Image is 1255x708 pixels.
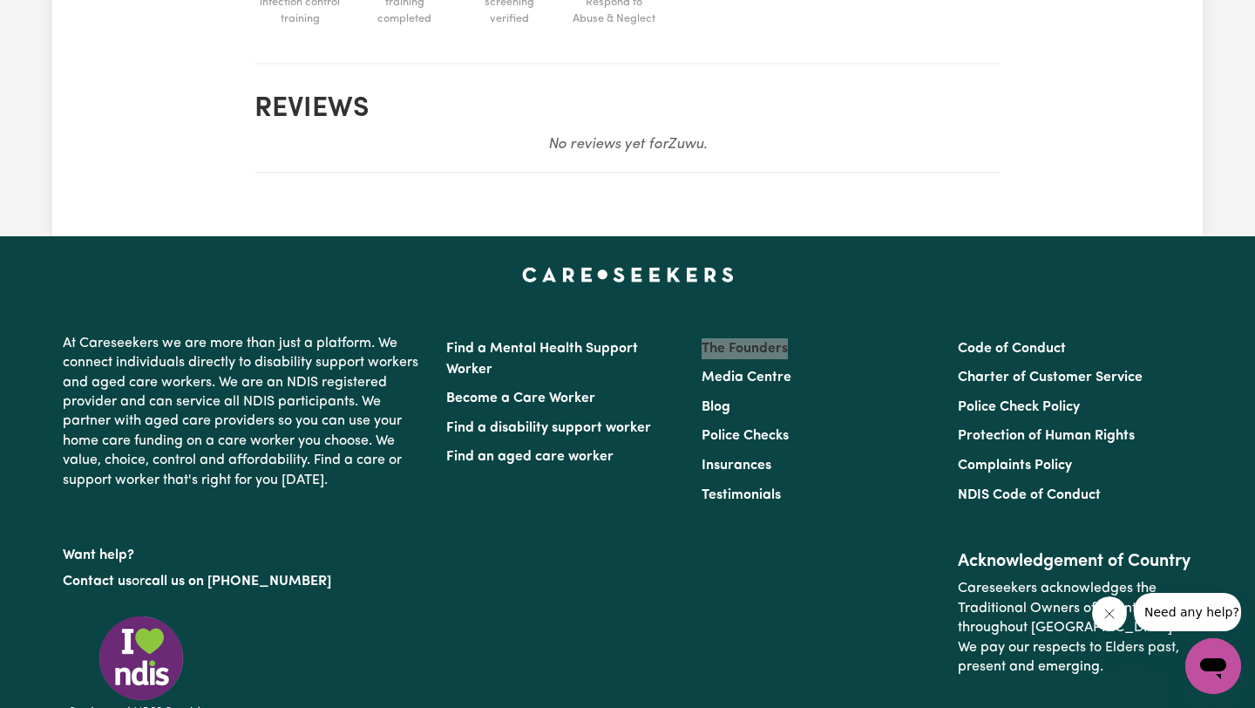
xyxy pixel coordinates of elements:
a: Protection of Human Rights [958,429,1135,443]
a: Testimonials [702,488,781,502]
a: Police Check Policy [958,400,1080,414]
iframe: Button to launch messaging window [1185,638,1241,694]
a: Code of Conduct [958,342,1066,356]
h2: Reviews [254,92,1001,126]
a: Become a Care Worker [446,391,595,405]
iframe: Close message [1092,596,1127,631]
a: Contact us [63,575,132,589]
iframe: Message from company [1134,593,1241,631]
a: call us on [PHONE_NUMBER] [145,575,331,589]
h2: Acknowledgement of Country [958,551,1192,572]
em: No reviews yet for Zuwu . [548,137,707,152]
a: Media Centre [702,371,791,385]
p: or [63,565,425,598]
a: NDIS Code of Conduct [958,488,1101,502]
a: Find a Mental Health Support Worker [446,342,638,377]
a: Careseekers home page [522,268,734,282]
p: Want help? [63,539,425,565]
a: Insurances [702,459,771,473]
a: Find an aged care worker [446,450,614,464]
a: Find a disability support worker [446,421,651,435]
a: Charter of Customer Service [958,371,1143,385]
a: Police Checks [702,429,789,443]
p: At Careseekers we are more than just a platform. We connect individuals directly to disability su... [63,327,425,497]
a: Complaints Policy [958,459,1072,473]
p: Careseekers acknowledges the Traditional Owners of Country throughout [GEOGRAPHIC_DATA]. We pay o... [958,572,1192,684]
a: The Founders [702,342,788,356]
a: Blog [702,400,730,414]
